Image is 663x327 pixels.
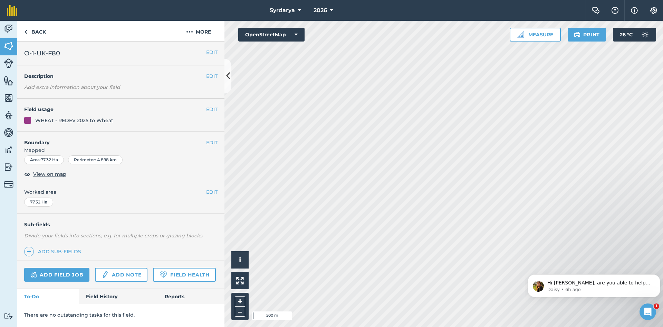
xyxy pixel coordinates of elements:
[270,6,295,15] span: Syrdarya
[654,303,659,309] span: 1
[17,132,206,146] h4: Boundary
[24,72,218,80] h4: Description
[235,296,245,307] button: +
[158,289,224,304] a: Reports
[517,31,524,38] img: Ruler icon
[186,28,193,36] img: svg+xml;base64,PHN2ZyB4bWxucz0iaHR0cDovL3d3dy53My5vcmcvMjAwMC9zdmciIHdpZHRoPSIyMCIgaGVpZ2h0PSIyNC...
[231,251,249,269] button: i
[173,21,224,41] button: More
[206,72,218,80] button: EDIT
[79,289,157,304] a: Field History
[235,307,245,317] button: –
[24,233,202,239] em: Divide your fields into sections, e.g. for multiple crops or grazing blocks
[206,188,218,196] button: EDIT
[568,28,606,42] button: Print
[4,58,13,68] img: svg+xml;base64,PD94bWwgdmVyc2lvbj0iMS4wIiBlbmNvZGluZz0idXRmLTgiPz4KPCEtLSBHZW5lcmF0b3I6IEFkb2JlIE...
[24,106,206,113] h4: Field usage
[95,268,147,282] a: Add note
[206,139,218,146] button: EDIT
[30,271,37,279] img: svg+xml;base64,PD94bWwgdmVyc2lvbj0iMS4wIiBlbmNvZGluZz0idXRmLTgiPz4KPCEtLSBHZW5lcmF0b3I6IEFkb2JlIE...
[510,28,561,42] button: Measure
[33,170,66,178] span: View on map
[314,6,327,15] span: 2026
[24,311,218,319] p: There are no outstanding tasks for this field.
[17,289,79,304] a: To-Do
[4,24,13,34] img: svg+xml;base64,PD94bWwgdmVyc2lvbj0iMS4wIiBlbmNvZGluZz0idXRmLTgiPz4KPCEtLSBHZW5lcmF0b3I6IEFkb2JlIE...
[4,110,13,120] img: svg+xml;base64,PD94bWwgdmVyc2lvbj0iMS4wIiBlbmNvZGluZz0idXRmLTgiPz4KPCEtLSBHZW5lcmF0b3I6IEFkb2JlIE...
[238,28,305,42] button: OpenStreetMap
[153,268,215,282] a: Field Health
[4,145,13,155] img: svg+xml;base64,PD94bWwgdmVyc2lvbj0iMS4wIiBlbmNvZGluZz0idXRmLTgiPz4KPCEtLSBHZW5lcmF0b3I6IEFkb2JlIE...
[4,162,13,172] img: svg+xml;base64,PD94bWwgdmVyc2lvbj0iMS4wIiBlbmNvZGluZz0idXRmLTgiPz4KPCEtLSBHZW5lcmF0b3I6IEFkb2JlIE...
[27,247,31,256] img: svg+xml;base64,PHN2ZyB4bWxucz0iaHR0cDovL3d3dy53My5vcmcvMjAwMC9zdmciIHdpZHRoPSIxNCIgaGVpZ2h0PSIyNC...
[4,41,13,51] img: svg+xml;base64,PHN2ZyB4bWxucz0iaHR0cDovL3d3dy53My5vcmcvMjAwMC9zdmciIHdpZHRoPSI1NiIgaGVpZ2h0PSI2MC...
[638,28,652,42] img: svg+xml;base64,PD94bWwgdmVyc2lvbj0iMS4wIiBlbmNvZGluZz0idXRmLTgiPz4KPCEtLSBHZW5lcmF0b3I6IEFkb2JlIE...
[17,221,224,228] h4: Sub-fields
[206,106,218,113] button: EDIT
[620,28,633,42] span: 26 ° C
[68,155,123,164] div: Perimeter : 4.898 km
[17,146,224,154] span: Mapped
[35,117,113,124] div: WHEAT - REDEV 2025 to Wheat
[4,180,13,189] img: svg+xml;base64,PD94bWwgdmVyc2lvbj0iMS4wIiBlbmNvZGluZz0idXRmLTgiPz4KPCEtLSBHZW5lcmF0b3I6IEFkb2JlIE...
[17,21,53,41] a: Back
[525,260,663,308] iframe: Intercom notifications message
[592,7,600,14] img: Two speech bubbles overlapping with the left bubble in the forefront
[236,277,244,284] img: Four arrows, one pointing top left, one top right, one bottom right and the last bottom left
[239,255,241,264] span: i
[24,170,30,178] img: svg+xml;base64,PHN2ZyB4bWxucz0iaHR0cDovL3d3dy53My5vcmcvMjAwMC9zdmciIHdpZHRoPSIxOCIgaGVpZ2h0PSIyNC...
[611,7,619,14] img: A question mark icon
[4,75,13,86] img: svg+xml;base64,PHN2ZyB4bWxucz0iaHR0cDovL3d3dy53My5vcmcvMjAwMC9zdmciIHdpZHRoPSI1NiIgaGVpZ2h0PSI2MC...
[640,303,656,320] iframe: Intercom live chat
[24,247,84,256] a: Add sub-fields
[7,5,17,16] img: fieldmargin Logo
[24,84,120,90] em: Add extra information about your field
[650,7,658,14] img: A cog icon
[613,28,656,42] button: 26 °C
[206,48,218,56] button: EDIT
[24,155,64,164] div: Area : 77.32 Ha
[101,271,109,279] img: svg+xml;base64,PD94bWwgdmVyc2lvbj0iMS4wIiBlbmNvZGluZz0idXRmLTgiPz4KPCEtLSBHZW5lcmF0b3I6IEFkb2JlIE...
[4,93,13,103] img: svg+xml;base64,PHN2ZyB4bWxucz0iaHR0cDovL3d3dy53My5vcmcvMjAwMC9zdmciIHdpZHRoPSI1NiIgaGVpZ2h0PSI2MC...
[24,170,66,178] button: View on map
[24,198,53,207] div: 77.32 Ha
[4,313,13,319] img: svg+xml;base64,PD94bWwgdmVyc2lvbj0iMS4wIiBlbmNvZGluZz0idXRmLTgiPz4KPCEtLSBHZW5lcmF0b3I6IEFkb2JlIE...
[24,48,60,58] span: O-1-UK-F80
[24,188,218,196] span: Worked area
[24,28,27,36] img: svg+xml;base64,PHN2ZyB4bWxucz0iaHR0cDovL3d3dy53My5vcmcvMjAwMC9zdmciIHdpZHRoPSI5IiBoZWlnaHQ9IjI0Ii...
[4,127,13,138] img: svg+xml;base64,PD94bWwgdmVyc2lvbj0iMS4wIiBlbmNvZGluZz0idXRmLTgiPz4KPCEtLSBHZW5lcmF0b3I6IEFkb2JlIE...
[631,6,638,15] img: svg+xml;base64,PHN2ZyB4bWxucz0iaHR0cDovL3d3dy53My5vcmcvMjAwMC9zdmciIHdpZHRoPSIxNyIgaGVpZ2h0PSIxNy...
[24,268,89,282] a: Add field job
[574,30,580,39] img: svg+xml;base64,PHN2ZyB4bWxucz0iaHR0cDovL3d3dy53My5vcmcvMjAwMC9zdmciIHdpZHRoPSIxOSIgaGVpZ2h0PSIyNC...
